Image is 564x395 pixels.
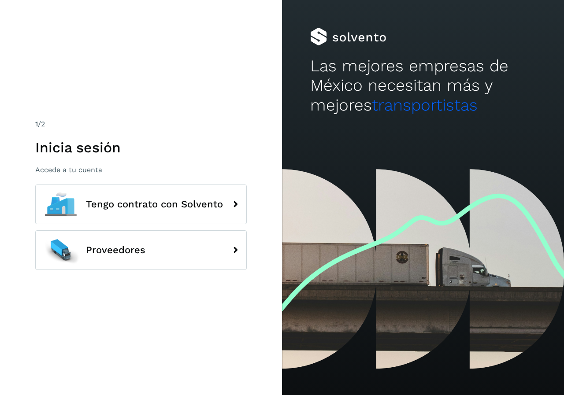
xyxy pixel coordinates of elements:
[35,139,247,156] h1: Inicia sesión
[310,56,536,115] h2: Las mejores empresas de México necesitan más y mejores
[372,96,478,114] span: transportistas
[86,199,223,210] span: Tengo contrato con Solvento
[86,245,145,255] span: Proveedores
[35,230,247,270] button: Proveedores
[35,120,38,128] span: 1
[35,119,247,129] div: /2
[35,166,247,174] p: Accede a tu cuenta
[35,185,247,224] button: Tengo contrato con Solvento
